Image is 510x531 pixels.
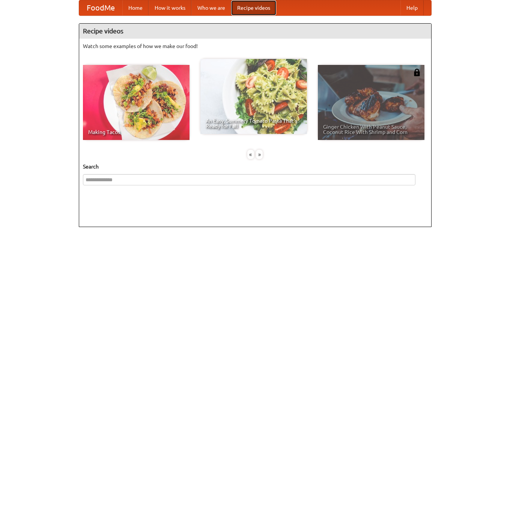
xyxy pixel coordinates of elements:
h5: Search [83,163,427,170]
div: « [247,150,254,159]
a: Home [122,0,149,15]
a: Who we are [191,0,231,15]
a: How it works [149,0,191,15]
span: An Easy, Summery Tomato Pasta That's Ready for Fall [206,118,302,129]
a: Recipe videos [231,0,276,15]
div: » [256,150,263,159]
a: Making Tacos [83,65,190,140]
a: Help [400,0,424,15]
span: Making Tacos [88,129,184,135]
img: 483408.png [413,69,421,76]
a: An Easy, Summery Tomato Pasta That's Ready for Fall [200,59,307,134]
p: Watch some examples of how we make our food! [83,42,427,50]
h4: Recipe videos [79,24,431,39]
a: FoodMe [79,0,122,15]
